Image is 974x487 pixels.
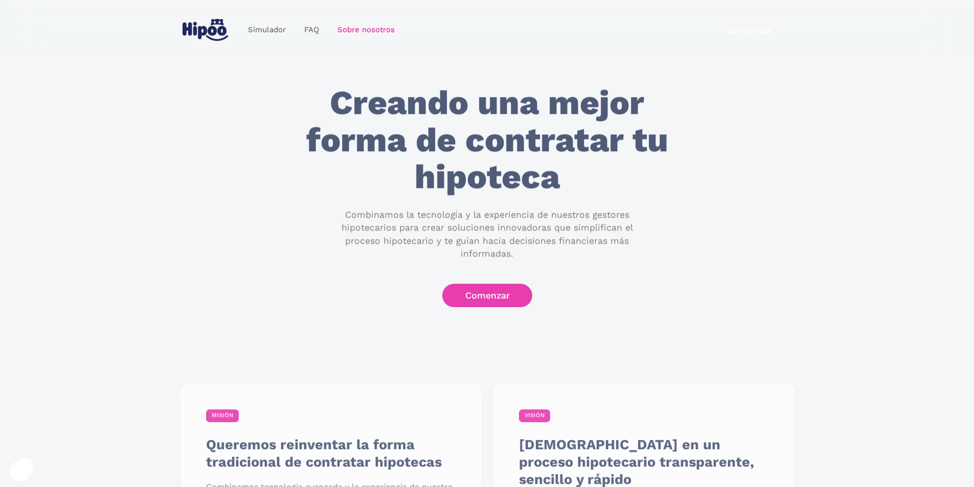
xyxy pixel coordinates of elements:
[518,409,550,422] div: VISIÓN
[295,20,328,40] a: FAQ
[293,85,681,196] h1: Creando una mejor forma de contratar tu hipoteca
[206,409,239,422] div: MISIÓN
[704,18,794,42] a: Comenzar
[323,208,651,261] p: Combinamos la tecnología y la experiencia de nuestros gestores hipotecarios para crear soluciones...
[206,436,456,471] h4: Queremos reinventar la forma tradicional de contratar hipotecas
[239,20,295,40] a: Simulador
[328,20,404,40] a: Sobre nosotros
[180,15,231,45] a: home
[442,284,532,308] a: Comenzar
